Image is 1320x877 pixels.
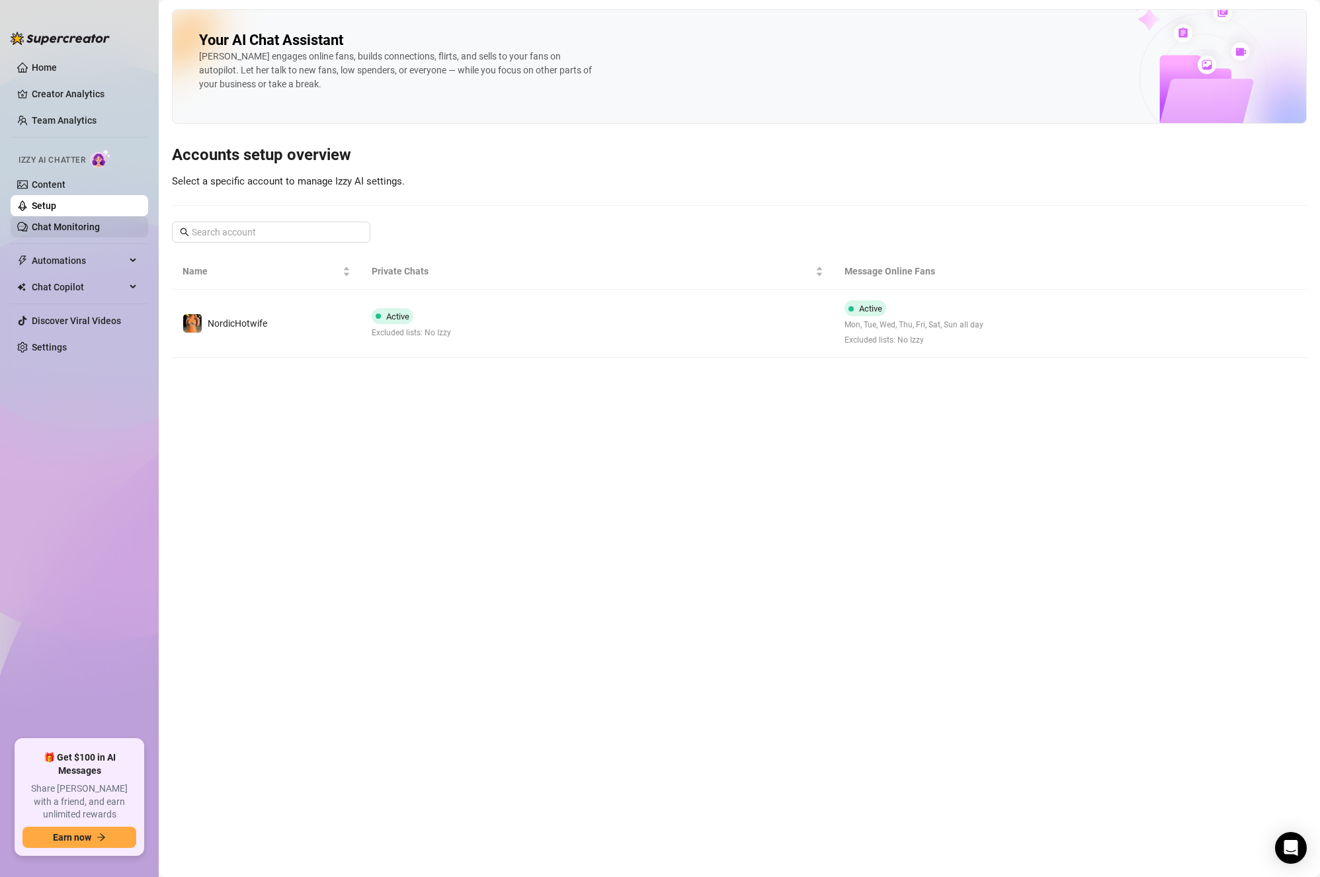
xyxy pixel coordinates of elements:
[32,276,126,298] span: Chat Copilot
[17,282,26,292] img: Chat Copilot
[11,32,110,45] img: logo-BBDzfeDw.svg
[834,253,1149,290] th: Message Online Fans
[172,145,1307,166] h3: Accounts setup overview
[183,264,340,278] span: Name
[32,222,100,232] a: Chat Monitoring
[172,253,361,290] th: Name
[22,782,136,821] span: Share [PERSON_NAME] with a friend, and earn unlimited rewards
[22,751,136,777] span: 🎁 Get $100 in AI Messages
[17,255,28,266] span: thunderbolt
[386,312,409,321] span: Active
[192,225,352,239] input: Search account
[32,315,121,326] a: Discover Viral Videos
[32,200,56,211] a: Setup
[845,334,983,347] span: Excluded lists: No Izzy
[372,264,813,278] span: Private Chats
[19,154,85,167] span: Izzy AI Chatter
[32,115,97,126] a: Team Analytics
[97,833,106,842] span: arrow-right
[845,319,983,331] span: Mon, Tue, Wed, Thu, Fri, Sat, Sun all day
[361,253,834,290] th: Private Chats
[172,175,405,187] span: Select a specific account to manage Izzy AI settings.
[372,327,451,339] span: Excluded lists: No Izzy
[91,149,111,168] img: AI Chatter
[32,179,65,190] a: Content
[32,342,67,353] a: Settings
[180,228,189,237] span: search
[199,31,343,50] h2: Your AI Chat Assistant
[22,827,136,848] button: Earn nowarrow-right
[32,62,57,73] a: Home
[183,314,202,333] img: NordicHotwife
[859,304,882,313] span: Active
[199,50,596,91] div: [PERSON_NAME] engages online fans, builds connections, flirts, and sells to your fans on autopilo...
[53,832,91,843] span: Earn now
[32,250,126,271] span: Automations
[208,318,267,329] span: NordicHotwife
[32,83,138,104] a: Creator Analytics
[1275,832,1307,864] div: Open Intercom Messenger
